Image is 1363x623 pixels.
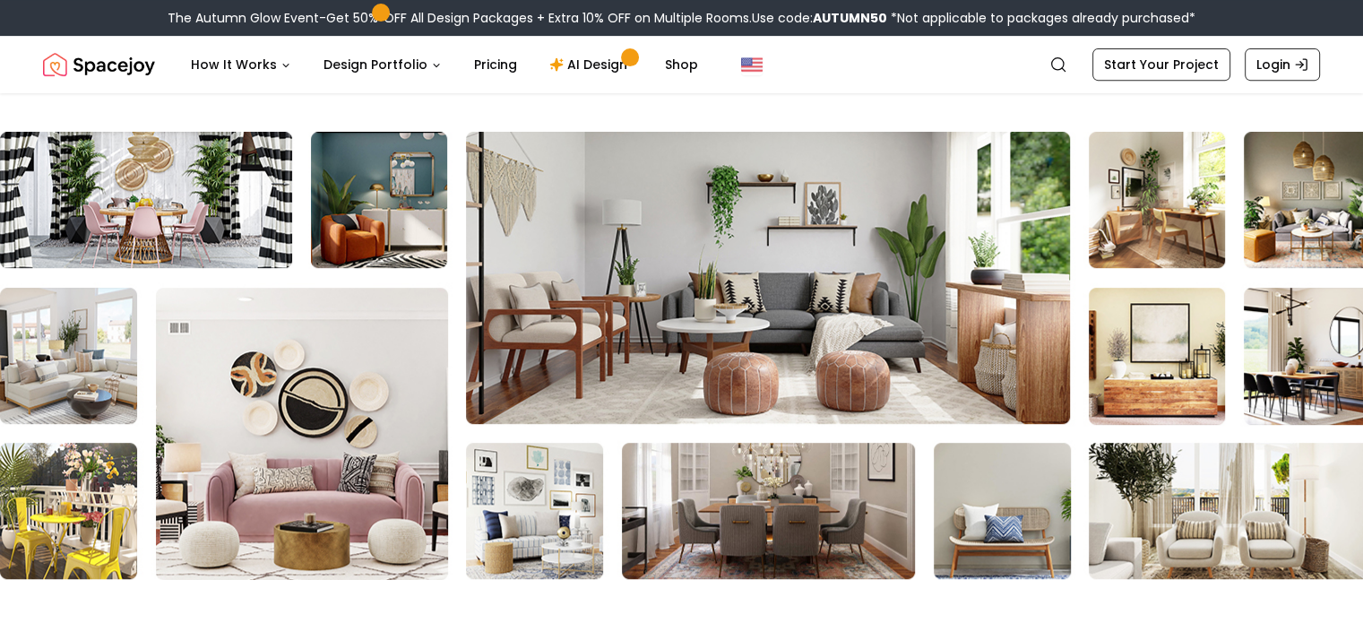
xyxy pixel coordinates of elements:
[651,47,712,82] a: Shop
[43,47,155,82] a: Spacejoy
[460,47,531,82] a: Pricing
[177,47,306,82] button: How It Works
[887,9,1195,27] span: *Not applicable to packages already purchased*
[177,47,712,82] nav: Main
[168,9,1195,27] div: The Autumn Glow Event-Get 50% OFF All Design Packages + Extra 10% OFF on Multiple Rooms.
[309,47,456,82] button: Design Portfolio
[1245,48,1320,81] a: Login
[813,9,887,27] b: AUTUMN50
[43,47,155,82] img: Spacejoy Logo
[43,36,1320,93] nav: Global
[535,47,647,82] a: AI Design
[752,9,887,27] span: Use code:
[1092,48,1230,81] a: Start Your Project
[43,60,1320,96] h2: Results that will stun you
[741,54,763,75] img: United States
